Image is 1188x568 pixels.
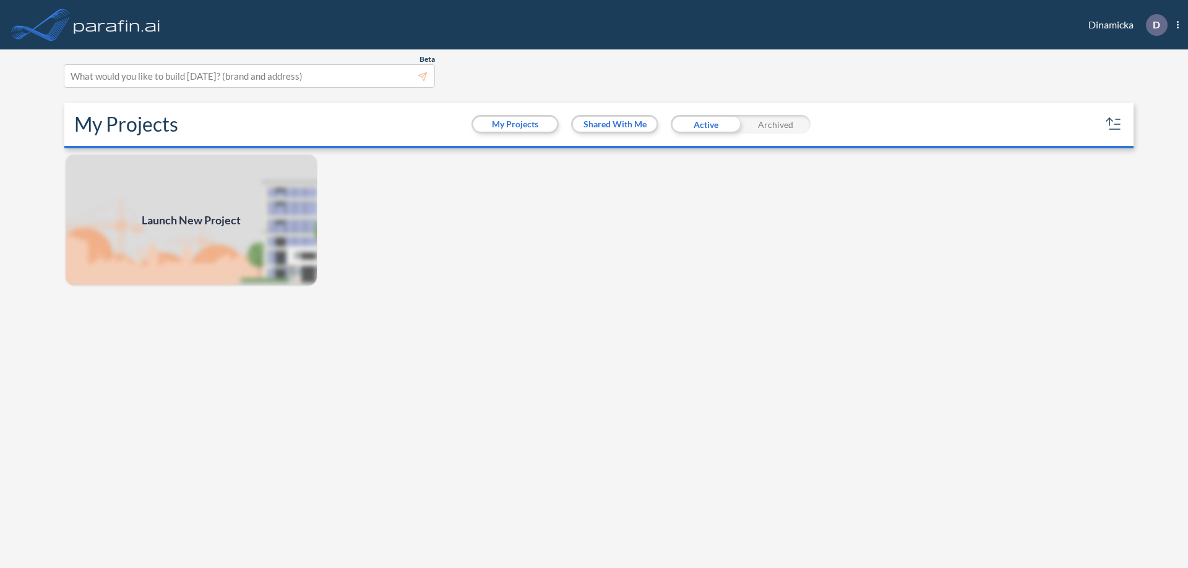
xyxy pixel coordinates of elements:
[1104,114,1124,134] button: sort
[671,115,741,134] div: Active
[420,54,435,64] span: Beta
[64,153,318,287] a: Launch New Project
[473,117,557,132] button: My Projects
[74,112,178,136] h2: My Projects
[64,153,318,287] img: add
[142,212,241,229] span: Launch New Project
[741,115,811,134] div: Archived
[1070,14,1179,36] div: Dinamicka
[1153,19,1160,30] p: D
[573,117,656,132] button: Shared With Me
[71,12,163,37] img: logo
